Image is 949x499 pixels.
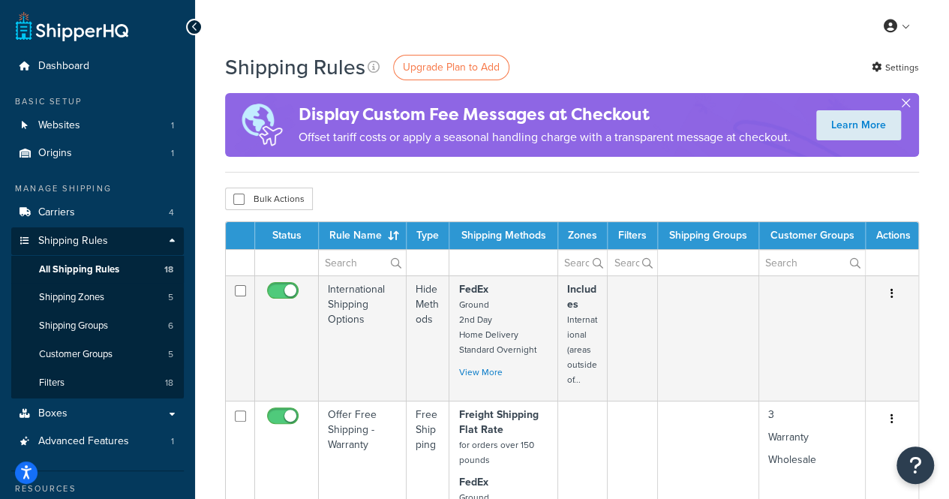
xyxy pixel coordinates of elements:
small: Ground 2nd Day Home Delivery Standard Overnight [458,298,536,356]
div: Resources [11,482,184,495]
div: Basic Setup [11,95,184,108]
span: 18 [165,377,173,389]
a: Customer Groups 5 [11,341,184,368]
span: 5 [168,291,173,304]
a: Learn More [816,110,901,140]
span: Websites [38,119,80,132]
span: Shipping Zones [39,291,104,304]
th: Customer Groups [759,222,866,249]
a: Settings [872,57,919,78]
li: Shipping Groups [11,312,184,340]
li: Origins [11,140,184,167]
a: Dashboard [11,53,184,80]
h4: Display Custom Fee Messages at Checkout [299,102,791,127]
a: Carriers 4 [11,199,184,227]
strong: FedEx [458,474,488,490]
span: Advanced Features [38,435,129,448]
a: Origins 1 [11,140,184,167]
a: All Shipping Rules 18 [11,256,184,284]
span: Dashboard [38,60,89,73]
span: Shipping Groups [39,320,108,332]
p: Offset tariff costs or apply a seasonal handling charge with a transparent message at checkout. [299,127,791,148]
th: Shipping Methods [449,222,557,249]
span: 18 [164,263,173,276]
li: Shipping Rules [11,227,184,398]
span: 6 [168,320,173,332]
a: Filters 18 [11,369,184,397]
strong: Includes [567,281,596,312]
th: Status [255,222,319,249]
th: Rule Name : activate to sort column ascending [319,222,407,249]
span: Customer Groups [39,348,113,361]
span: Boxes [38,407,68,420]
span: All Shipping Rules [39,263,119,276]
small: for orders over 150 pounds [458,438,533,467]
td: Hide Methods [407,275,450,401]
th: Type [407,222,450,249]
li: All Shipping Rules [11,256,184,284]
span: 4 [169,206,174,219]
td: International Shipping Options [319,275,407,401]
small: International (areas outside of... [567,313,597,386]
span: 1 [171,435,174,448]
a: Websites 1 [11,112,184,140]
strong: Freight Shipping Flat Rate [458,407,538,437]
th: Shipping Groups [658,222,759,249]
input: Search [759,250,865,275]
div: Manage Shipping [11,182,184,195]
a: Shipping Groups 6 [11,312,184,340]
span: Shipping Rules [38,235,108,248]
a: Upgrade Plan to Add [393,55,509,80]
input: Search [319,250,406,275]
input: Search [558,250,608,275]
a: View More [458,365,502,379]
li: Websites [11,112,184,140]
span: Origins [38,147,72,160]
li: Carriers [11,199,184,227]
a: Shipping Zones 5 [11,284,184,311]
th: Zones [558,222,608,249]
span: 1 [171,147,174,160]
strong: FedEx [458,281,488,297]
input: Search [608,250,656,275]
a: Boxes [11,400,184,428]
th: Actions [866,222,918,249]
p: Wholesale [768,452,856,467]
li: Advanced Features [11,428,184,455]
button: Bulk Actions [225,188,313,210]
span: 5 [168,348,173,361]
li: Filters [11,369,184,397]
p: Warranty [768,430,856,445]
span: Filters [39,377,65,389]
th: Filters [608,222,657,249]
li: Shipping Zones [11,284,184,311]
li: Customer Groups [11,341,184,368]
span: Upgrade Plan to Add [403,59,500,75]
a: ShipperHQ Home [16,11,128,41]
a: Shipping Rules [11,227,184,255]
span: Carriers [38,206,75,219]
button: Open Resource Center [896,446,934,484]
a: Advanced Features 1 [11,428,184,455]
img: duties-banner-06bc72dcb5fe05cb3f9472aba00be2ae8eb53ab6f0d8bb03d382ba314ac3c341.png [225,93,299,157]
h1: Shipping Rules [225,53,365,82]
span: 1 [171,119,174,132]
